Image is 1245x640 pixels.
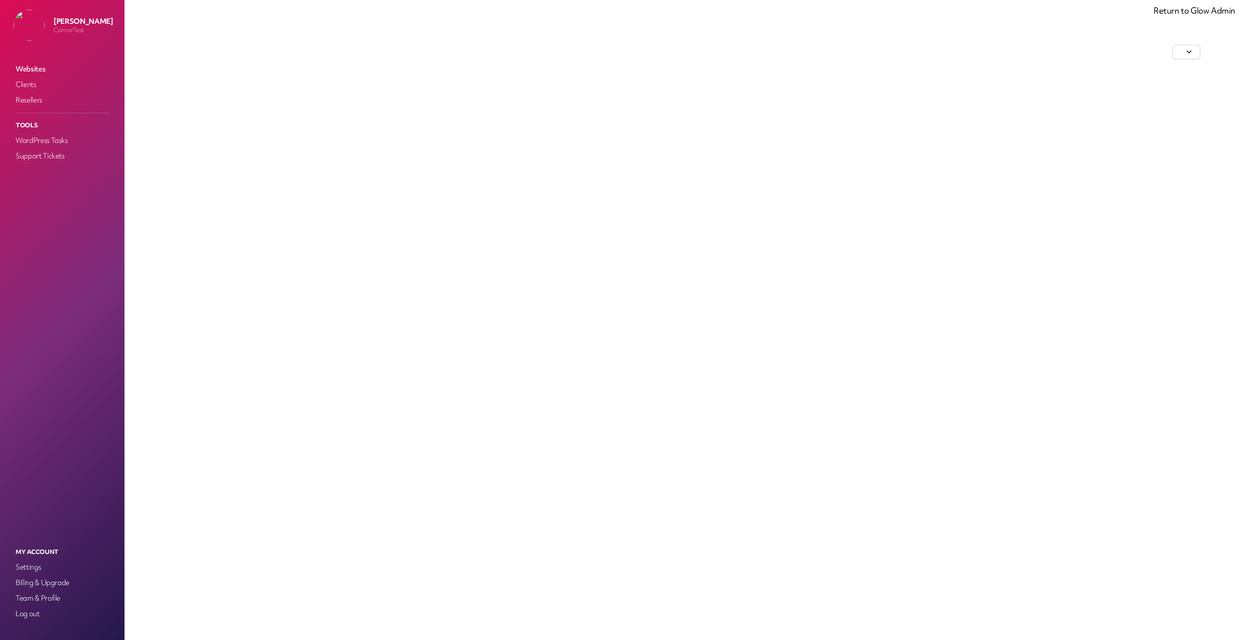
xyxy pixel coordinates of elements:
p: Tools [14,119,111,132]
a: Billing & Upgrade [14,576,111,589]
p: ConnorTest [53,26,113,34]
a: WordPress Tasks [14,134,111,147]
a: Support Tickets [14,149,111,163]
a: Team & Profile [14,591,111,605]
a: Clients [14,78,111,91]
p: My Account [14,546,111,558]
p: [PERSON_NAME] [53,17,113,26]
a: Log out [14,607,111,621]
a: Settings [14,560,111,574]
a: Return to Glow Admin [1154,5,1235,16]
a: Websites [14,62,111,76]
a: Resellers [14,93,111,107]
